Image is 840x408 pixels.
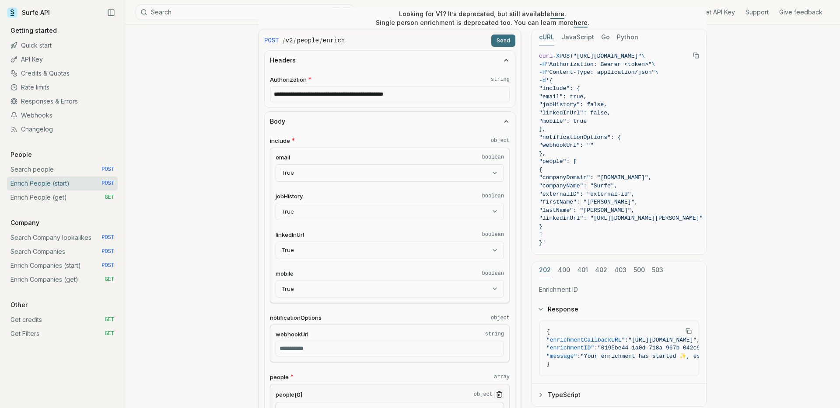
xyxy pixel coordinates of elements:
span: } [539,223,542,230]
button: Remove Item [494,390,504,399]
a: Responses & Errors [7,94,118,108]
span: \ [641,53,645,59]
a: API Key [7,52,118,66]
a: Give feedback [779,8,822,17]
code: boolean [482,231,504,238]
a: Enrich Companies (start) POST [7,259,118,273]
span: \ [651,61,655,68]
a: Quick start [7,38,118,52]
button: 503 [652,262,663,278]
button: Body [265,112,515,131]
span: "linkedInUrl": false, [539,110,611,116]
code: string [491,76,510,83]
a: Surfe API [7,6,50,19]
a: Get credits GET [7,313,118,327]
span: "[URL][DOMAIN_NAME]" [628,337,696,343]
span: "people": [ [539,158,577,165]
span: include [270,137,290,145]
span: "externalID": "external-id", [539,191,634,197]
a: Search people POST [7,163,118,176]
p: Company [7,218,43,227]
span: "[URL][DOMAIN_NAME]" [573,53,641,59]
span: people [270,373,289,381]
p: Enrichment ID [539,285,699,294]
button: TypeScript [532,384,706,406]
span: }, [539,150,546,157]
span: "include": { [539,85,580,92]
span: } [546,361,550,367]
span: { [546,328,550,335]
span: -X [553,53,560,59]
span: / [294,36,296,45]
button: Copy Text [682,325,695,338]
span: '{ [546,77,553,84]
p: People [7,150,35,159]
span: GET [105,316,114,323]
span: : [594,345,598,351]
a: Enrich People (start) POST [7,176,118,190]
code: object [491,137,510,144]
a: here [574,19,588,26]
span: : [625,337,628,343]
button: Collapse Sidebar [105,6,118,19]
span: "enrichmentCallbackURL" [546,337,625,343]
span: "notificationOptions": { [539,134,621,141]
code: boolean [482,154,504,161]
span: "jobHistory": false, [539,101,607,108]
span: linkedInUrl [276,231,304,239]
a: Rate limits [7,80,118,94]
span: "firstName": "[PERSON_NAME]", [539,199,638,205]
span: -H [539,69,546,76]
button: 202 [539,262,551,278]
span: POST [101,248,114,255]
span: "0195be44-1a0d-718a-967b-042c9d17ffd7" [598,345,727,351]
span: "Authorization: Bearer <token>" [546,61,652,68]
button: Headers [265,51,515,70]
span: email [276,153,290,162]
button: Response [532,298,706,321]
span: GET [105,330,114,337]
span: "message" [546,353,577,360]
span: POST [101,234,114,241]
div: Response [532,321,706,383]
span: POST [560,53,573,59]
button: JavaScript [561,29,594,45]
button: 400 [558,262,570,278]
span: curl [539,53,553,59]
a: Enrich Companies (get) GET [7,273,118,287]
button: 401 [577,262,588,278]
code: boolean [482,270,504,277]
button: Search⌘K [136,4,354,20]
a: Get API Key [701,8,735,17]
span: webhookUrl [276,330,308,339]
span: people[0] [276,391,302,399]
span: "Your enrichment has started ✨, estimated time: 2 seconds." [581,353,785,360]
span: POST [101,166,114,173]
button: Copy Text [689,49,703,62]
a: Credits & Quotas [7,66,118,80]
span: mobile [276,270,294,278]
button: Go [601,29,610,45]
code: object [491,315,510,322]
span: / [320,36,322,45]
button: Send [491,35,515,47]
a: Support [745,8,769,17]
a: here [550,10,564,17]
span: / [283,36,285,45]
code: string [485,331,504,338]
span: "Content-Type: application/json" [546,69,655,76]
button: 500 [633,262,645,278]
span: { [539,166,542,173]
span: POST [101,180,114,187]
span: ] [539,231,542,238]
a: Search Companies POST [7,245,118,259]
span: "companyDomain": "[DOMAIN_NAME]", [539,174,651,181]
button: cURL [539,29,554,45]
span: }, [539,126,546,132]
span: notificationOptions [270,314,322,322]
span: "mobile": true [539,118,587,124]
kbd: ⌘ [331,7,340,17]
code: boolean [482,193,504,200]
span: -H [539,61,546,68]
span: : [577,353,581,360]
